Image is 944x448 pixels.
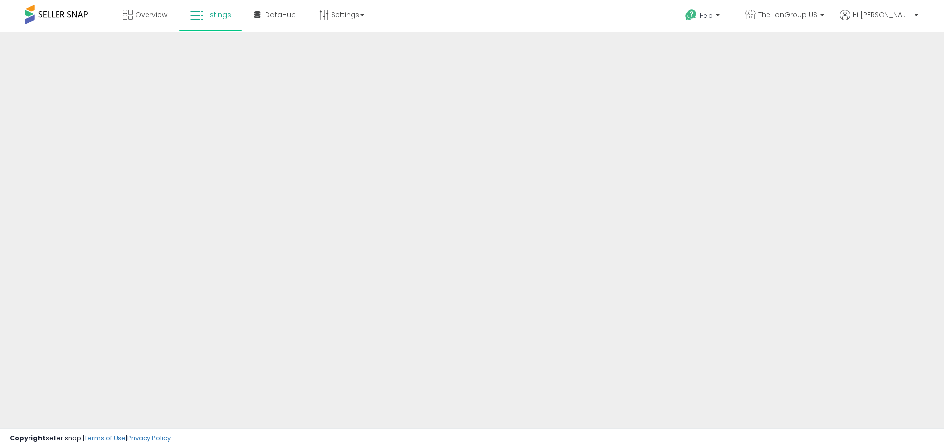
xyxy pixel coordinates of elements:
[678,1,730,32] a: Help
[700,11,713,20] span: Help
[853,10,912,20] span: Hi [PERSON_NAME]
[135,10,167,20] span: Overview
[685,9,697,21] i: Get Help
[758,10,817,20] span: TheLionGroup US
[206,10,231,20] span: Listings
[840,10,918,32] a: Hi [PERSON_NAME]
[265,10,296,20] span: DataHub
[84,433,126,443] a: Terms of Use
[10,434,171,443] div: seller snap | |
[10,433,46,443] strong: Copyright
[127,433,171,443] a: Privacy Policy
